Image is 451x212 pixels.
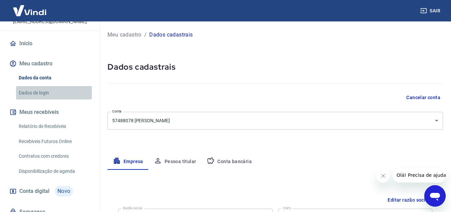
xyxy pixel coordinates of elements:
[8,183,92,199] a: Conta digitalNovo
[149,154,202,170] button: Pessoa titular
[8,56,92,71] button: Meu cadastro
[16,71,92,85] a: Dados da conta
[107,31,142,39] a: Meu cadastro
[419,5,443,17] button: Sair
[393,168,446,183] iframe: Mensagem da empresa
[424,185,446,207] iframe: Botão para abrir a janela de mensagens
[4,5,56,10] span: Olá! Precisa de ajuda?
[16,86,92,100] a: Dados de login
[404,91,443,104] button: Cancelar conta
[16,135,92,148] a: Recebíveis Futuros Online
[201,154,257,170] button: Conta bancária
[144,31,147,39] p: /
[8,0,51,21] img: Vindi
[377,169,390,183] iframe: Fechar mensagem
[16,164,92,178] a: Disponibilização de agenda
[107,112,443,130] div: 57488078 [PERSON_NAME]
[112,109,122,114] label: Conta
[16,120,92,133] a: Relatório de Recebíveis
[8,105,92,120] button: Meus recebíveis
[19,187,49,196] span: Conta digital
[107,62,443,72] h5: Dados cadastrais
[16,149,92,163] a: Contratos com credores
[55,186,73,197] span: Novo
[149,31,193,39] p: Dados cadastrais
[8,36,92,51] a: Início
[107,154,149,170] button: Empresa
[385,194,432,206] button: Editar razão social
[123,206,143,211] label: Razão social
[13,18,87,25] p: [EMAIL_ADDRESS][DOMAIN_NAME]
[283,206,291,211] label: CNPJ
